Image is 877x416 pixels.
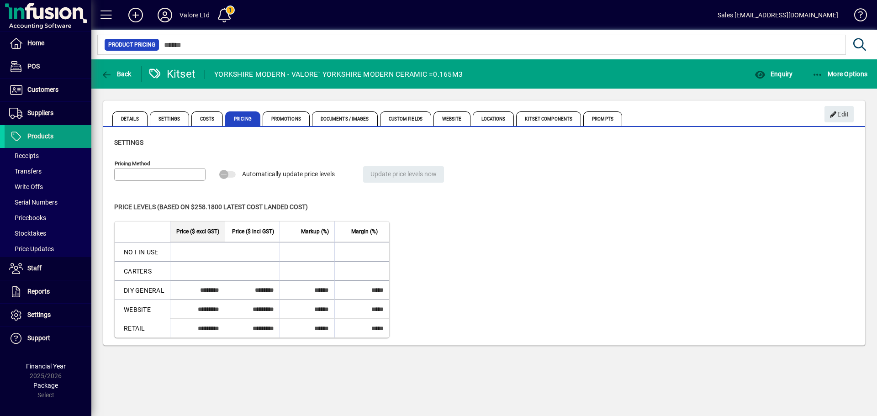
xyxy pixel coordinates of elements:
td: RETAIL [115,319,170,337]
span: Settings [27,311,51,318]
div: Sales [EMAIL_ADDRESS][DOMAIN_NAME] [718,8,838,22]
span: POS [27,63,40,70]
a: Stocktakes [5,226,91,241]
span: Pricing [225,111,260,126]
button: Enquiry [752,66,795,82]
app-page-header-button: Back [91,66,142,82]
span: Products [27,132,53,140]
a: Settings [5,304,91,326]
a: Pricebooks [5,210,91,226]
span: Customers [27,86,58,93]
a: Support [5,327,91,350]
span: Price Updates [9,245,54,253]
span: Stocktakes [9,230,46,237]
span: Kitset Components [516,111,581,126]
span: Details [112,111,148,126]
td: NOT IN USE [115,242,170,261]
a: Customers [5,79,91,101]
span: Price ($ excl GST) [176,226,219,237]
div: YORKSHIRE MODERN - VALORE` YORKSHIRE MODERN CERAMIC =0.165M3 [214,67,463,82]
a: Reports [5,280,91,303]
span: Reports [27,288,50,295]
a: Home [5,32,91,55]
span: Support [27,334,50,342]
mat-label: Pricing method [115,160,150,167]
span: More Options [812,70,868,78]
span: Staff [27,264,42,272]
span: Back [101,70,132,78]
span: Price levels (based on $258.1800 Latest cost landed cost) [114,203,308,211]
span: Promotions [263,111,310,126]
button: Edit [824,106,854,122]
div: Valore Ltd [180,8,210,22]
a: POS [5,55,91,78]
div: Kitset [148,67,196,81]
a: Serial Numbers [5,195,91,210]
span: Suppliers [27,109,53,116]
span: Enquiry [755,70,792,78]
span: Settings [114,139,143,146]
span: Documents / Images [312,111,378,126]
button: Profile [150,7,180,23]
span: Costs [191,111,223,126]
span: Pricebooks [9,214,46,221]
span: Receipts [9,152,39,159]
a: Transfers [5,163,91,179]
td: WEBSITE [115,300,170,319]
span: Serial Numbers [9,199,58,206]
span: Update price levels now [370,167,437,182]
span: Edit [829,107,849,122]
span: Product Pricing [108,40,155,49]
span: Custom Fields [380,111,431,126]
span: Margin (%) [351,226,378,237]
a: Receipts [5,148,91,163]
td: CARTERS [115,261,170,280]
a: Price Updates [5,241,91,257]
span: Price ($ incl GST) [232,226,274,237]
span: Package [33,382,58,389]
button: More Options [810,66,870,82]
button: Update price levels now [363,166,444,183]
span: Settings [150,111,189,126]
button: Add [121,7,150,23]
span: Locations [473,111,514,126]
span: Automatically update price levels [242,170,335,178]
span: Write Offs [9,183,43,190]
a: Knowledge Base [847,2,866,32]
span: Transfers [9,168,42,175]
span: Prompts [583,111,622,126]
span: Website [433,111,470,126]
a: Write Offs [5,179,91,195]
button: Back [99,66,134,82]
span: Home [27,39,44,47]
span: Markup (%) [301,226,329,237]
a: Staff [5,257,91,280]
td: DIY GENERAL [115,280,170,300]
a: Suppliers [5,102,91,125]
span: Financial Year [26,363,66,370]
